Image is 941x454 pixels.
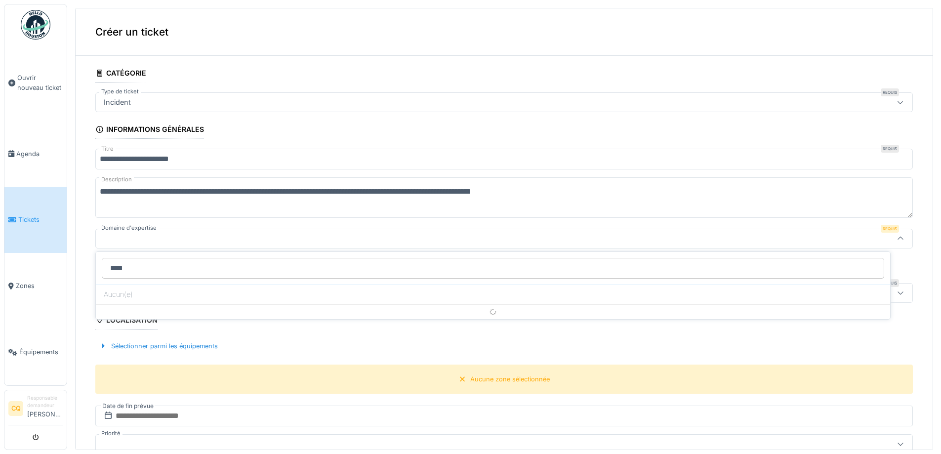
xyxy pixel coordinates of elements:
a: CQ Responsable demandeur[PERSON_NAME] [8,394,63,425]
div: Requis [881,88,899,96]
label: Description [99,173,134,186]
label: Priorité [99,429,123,438]
span: Agenda [16,149,63,159]
div: Sélectionner parmi les équipements [95,339,222,353]
span: Équipements [19,347,63,357]
span: Ouvrir nouveau ticket [17,73,63,92]
div: Aucun(e) [96,285,890,304]
a: Agenda [4,121,67,187]
span: Zones [16,281,63,290]
div: Créer un ticket [76,8,933,56]
a: Équipements [4,319,67,385]
a: Ouvrir nouveau ticket [4,45,67,121]
a: Zones [4,253,67,319]
label: Type de ticket [99,87,141,96]
img: Badge_color-CXgf-gQk.svg [21,10,50,40]
div: Responsable demandeur [27,394,63,410]
label: Titre [99,145,116,153]
div: Requis [881,225,899,233]
div: Localisation [95,313,158,330]
span: Tickets [18,215,63,224]
li: CQ [8,401,23,416]
div: Aucune zone sélectionnée [470,374,550,384]
div: Requis [881,145,899,153]
div: Catégorie [95,66,146,83]
li: [PERSON_NAME] [27,394,63,423]
a: Tickets [4,187,67,253]
label: Domaine d'expertise [99,224,159,232]
div: Incident [100,97,135,108]
div: Informations générales [95,122,204,139]
label: Date de fin prévue [101,401,155,412]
